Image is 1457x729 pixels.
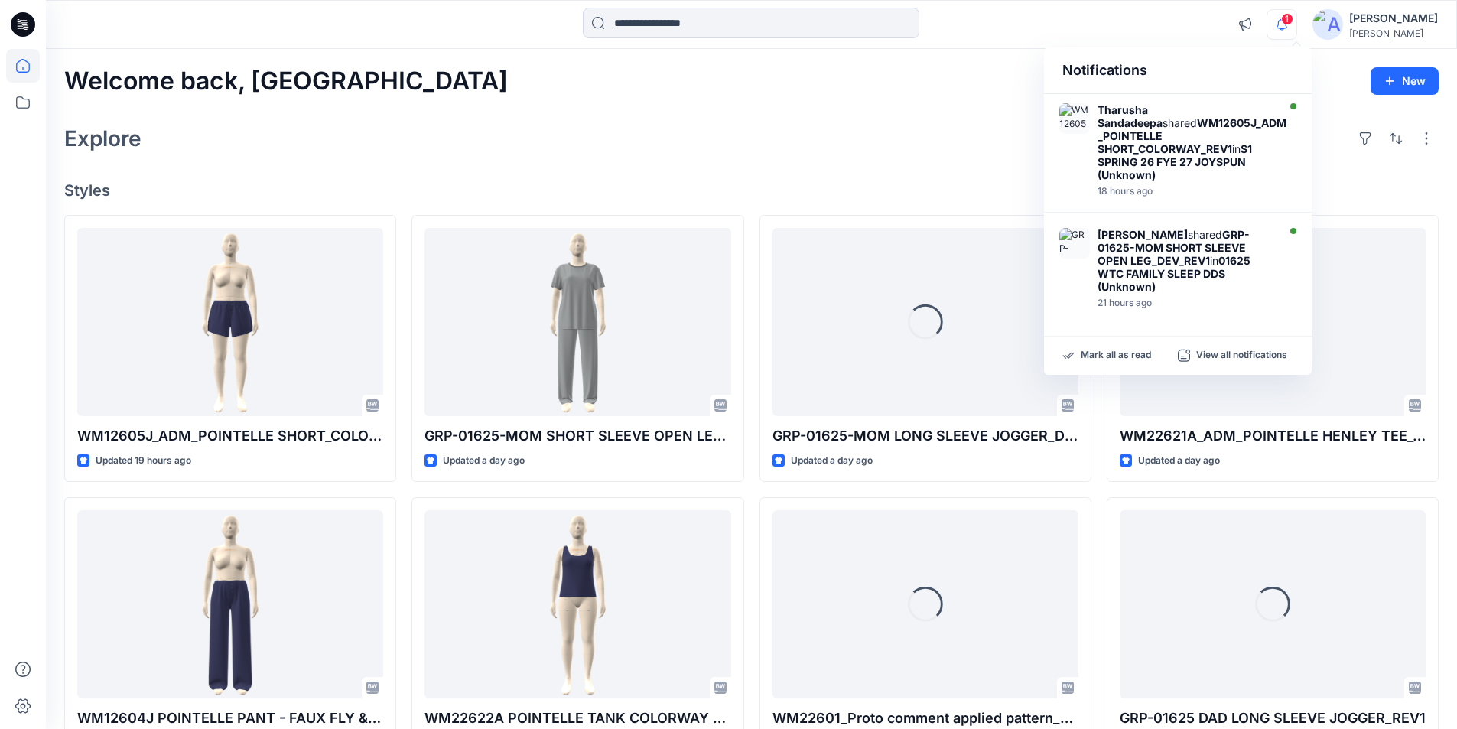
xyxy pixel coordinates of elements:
[1098,186,1287,197] div: Friday, September 05, 2025 08:23
[772,708,1078,729] p: WM22601_Proto comment applied pattern_REV4
[1098,228,1250,267] strong: GRP-01625-MOM SHORT SLEEVE OPEN LEG_DEV_REV1
[1138,453,1220,469] p: Updated a day ago
[1098,103,1163,129] strong: Tharusha Sandadeepa
[1349,9,1438,28] div: [PERSON_NAME]
[1098,116,1286,155] strong: WM12605J_ADM_POINTELLE SHORT_COLORWAY_REV1
[1120,708,1426,729] p: GRP-01625 DAD LONG SLEEVE JOGGER_REV1
[791,453,873,469] p: Updated a day ago
[96,453,191,469] p: Updated 19 hours ago
[77,425,383,447] p: WM12605J_ADM_POINTELLE SHORT_COLORWAY_REV4
[1044,47,1312,94] div: Notifications
[77,708,383,729] p: WM12604J POINTELLE PANT - FAUX FLY & BUTTONS + PICOT_COLORWAY _REV1
[64,67,508,96] h2: Welcome back, [GEOGRAPHIC_DATA]
[64,126,141,151] h2: Explore
[1098,103,1287,181] div: shared in
[1281,13,1293,25] span: 1
[1349,28,1438,39] div: [PERSON_NAME]
[1120,425,1426,447] p: WM22621A_ADM_POINTELLE HENLEY TEE_COLORWAY_REV3
[772,425,1078,447] p: GRP-01625-MOM LONG SLEEVE JOGGER_DEV_REV1
[1371,67,1439,95] button: New
[424,510,730,699] a: WM22622A POINTELLE TANK COLORWAY REV
[1059,228,1090,259] img: GRP-01625-MOM SHORT SLEEVE OPEN LEG_DEV_REV1
[1059,103,1090,134] img: WM12605J_ADM_POINTELLE SHORT_COLORWAY_REV1
[1098,228,1273,293] div: shared in
[77,228,383,417] a: WM12605J_ADM_POINTELLE SHORT_COLORWAY_REV4
[1098,228,1188,241] strong: [PERSON_NAME]
[424,425,730,447] p: GRP-01625-MOM SHORT SLEEVE OPEN LEG_DEV_REV1
[443,453,525,469] p: Updated a day ago
[424,228,730,417] a: GRP-01625-MOM SHORT SLEEVE OPEN LEG_DEV_REV1
[424,708,730,729] p: WM22622A POINTELLE TANK COLORWAY REV
[1098,298,1273,308] div: Friday, September 05, 2025 05:34
[1098,254,1250,293] strong: 01625 WTC FAMILY SLEEP DDS (Unknown)
[1098,142,1252,181] strong: S1 SPRING 26 FYE 27 JOYSPUN (Unknown)
[1081,349,1151,363] p: Mark all as read
[1312,9,1343,40] img: avatar
[77,510,383,699] a: WM12604J POINTELLE PANT - FAUX FLY & BUTTONS + PICOT_COLORWAY _REV1
[64,181,1439,200] h4: Styles
[1196,349,1287,363] p: View all notifications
